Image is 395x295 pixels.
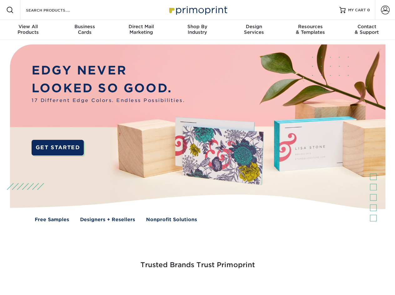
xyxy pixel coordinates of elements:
img: Amazon [278,285,279,286]
h3: Trusted Brands Trust Primoprint [15,246,381,277]
span: Business [56,24,113,29]
div: Marketing [113,24,169,35]
a: Contact& Support [339,20,395,40]
div: & Templates [282,24,338,35]
div: Cards [56,24,113,35]
input: SEARCH PRODUCTS..... [25,6,86,14]
img: Primoprint [166,3,229,17]
a: GET STARTED [32,140,84,155]
span: Design [226,24,282,29]
div: Industry [169,24,225,35]
a: Nonprofit Solutions [146,216,197,223]
a: DesignServices [226,20,282,40]
a: Direct MailMarketing [113,20,169,40]
img: Smoothie King [45,285,46,286]
span: 17 Different Edge Colors. Endless Possibilities. [32,97,185,104]
span: Direct Mail [113,24,169,29]
div: & Support [339,24,395,35]
p: EDGY NEVER [32,62,185,79]
a: Free Samples [35,216,69,223]
div: Services [226,24,282,35]
span: Shop By [169,24,225,29]
a: Shop ByIndustry [169,20,225,40]
span: 0 [367,8,370,12]
span: MY CART [348,8,366,13]
a: Resources& Templates [282,20,338,40]
span: Contact [339,24,395,29]
a: Designers + Resellers [80,216,135,223]
p: LOOKED SO GOOD. [32,79,185,97]
a: BusinessCards [56,20,113,40]
span: Resources [282,24,338,29]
